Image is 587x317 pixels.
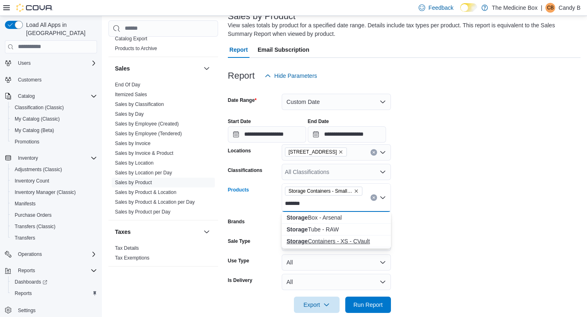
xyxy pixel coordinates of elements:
span: Catalog Export [115,35,147,42]
span: Dashboards [15,279,47,285]
span: Users [18,60,31,66]
span: Sales by Location [115,160,154,166]
span: Users [15,58,97,68]
span: Storage Containers - Small - CVault [285,187,362,196]
img: Cova [16,4,53,12]
span: Catalog [15,91,97,101]
span: Inventory Count [15,178,49,184]
button: Users [2,57,100,69]
a: Sales by Classification [115,101,164,107]
span: Promotions [11,137,97,147]
a: My Catalog (Classic) [11,114,63,124]
a: Sales by Day [115,111,144,117]
span: Settings [15,305,97,315]
label: Brands [228,218,245,225]
a: Promotions [11,137,43,147]
button: Sales [115,64,200,73]
span: Products to Archive [115,45,157,52]
a: Sales by Location per Day [115,170,172,176]
a: Dashboards [11,277,51,287]
input: Press the down key to open a popover containing a calendar. [308,126,386,143]
div: Products [108,34,218,57]
label: Start Date [228,118,251,125]
button: Storage Box - Arsenal [282,212,391,224]
span: Transfers (Classic) [11,222,97,231]
h3: Sales by Product [228,11,296,21]
button: Transfers [8,232,100,244]
span: Manifests [11,199,97,209]
a: Sales by Product per Day [115,209,170,215]
a: Customers [15,75,45,85]
button: Inventory [2,152,100,164]
a: Sales by Product & Location [115,189,177,195]
span: Manifests [15,200,35,207]
button: Operations [15,249,45,259]
label: End Date [308,118,329,125]
a: Catalog Export [115,36,147,42]
button: Inventory Count [8,175,100,187]
button: Remove 433 St-Michel Street from selection in this group [338,150,343,154]
span: My Catalog (Beta) [15,127,54,134]
div: Box - Arsenal [287,214,386,222]
span: Catalog [18,93,35,99]
span: Transfers (Classic) [15,223,55,230]
button: Run Report [345,297,391,313]
button: Inventory Manager (Classic) [8,187,100,198]
p: Candy B [558,3,580,13]
button: Catalog [15,91,38,101]
span: Export [299,297,335,313]
span: Settings [18,307,35,314]
button: Promotions [8,136,100,147]
span: Inventory [15,153,97,163]
span: Adjustments (Classic) [15,166,62,173]
span: Purchase Orders [15,212,52,218]
h3: Report [228,71,255,81]
a: Dashboards [8,276,100,288]
span: Classification (Classic) [15,104,64,111]
button: My Catalog (Beta) [8,125,100,136]
span: My Catalog (Beta) [11,125,97,135]
label: Products [228,187,249,193]
h3: Taxes [115,228,131,236]
span: Feedback [428,4,453,12]
button: Purchase Orders [8,209,100,221]
span: Hide Parameters [274,72,317,80]
label: Locations [228,147,251,154]
span: Sales by Employee (Tendered) [115,130,182,137]
span: Sales by Product [115,179,152,186]
div: Choose from the following options [282,212,391,247]
button: Catalog [2,90,100,102]
span: 433 St-Michel Street [285,147,347,156]
span: Transfers [11,233,97,243]
a: Sales by Product [115,180,152,185]
span: Sales by Location per Day [115,170,172,176]
button: Storage Containers - XS - CVault [282,236,391,247]
span: Reports [15,290,32,297]
a: Inventory Manager (Classic) [11,187,79,197]
button: Reports [15,266,38,275]
button: Clear input [371,149,377,156]
span: Inventory Count [11,176,97,186]
label: Use Type [228,258,249,264]
input: Press the down key to open a popover containing a calendar. [228,126,306,143]
a: Inventory Count [11,176,53,186]
span: Storage Containers - Small - CVault [289,187,352,195]
span: Sales by Invoice & Product [115,150,173,156]
button: Adjustments (Classic) [8,164,100,175]
a: Sales by Invoice [115,141,150,146]
span: Operations [15,249,97,259]
div: Candy B [545,3,555,13]
a: Adjustments (Classic) [11,165,65,174]
a: Sales by Employee (Created) [115,121,179,127]
span: Sales by Invoice [115,140,150,147]
span: My Catalog (Classic) [15,116,60,122]
a: Tax Exemptions [115,255,150,261]
span: Inventory [18,155,38,161]
strong: Storage [287,226,308,233]
button: Reports [2,265,100,276]
div: Sales [108,80,218,220]
span: Customers [15,75,97,85]
span: [STREET_ADDRESS] [289,148,337,156]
